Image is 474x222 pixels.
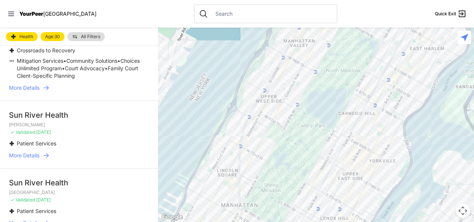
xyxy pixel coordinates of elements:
span: More Details [9,152,39,159]
span: • [63,58,66,64]
span: [GEOGRAPHIC_DATA] [43,10,97,17]
span: More Details [9,84,39,92]
a: Open this area in Google Maps (opens a new window) [160,212,184,222]
a: All Filters [67,32,105,41]
a: Age:30 [41,32,64,41]
img: Google [160,212,184,222]
span: ✓ Validated [10,129,35,135]
input: Search [211,10,332,18]
span: ✓ Validated [10,197,35,203]
span: Crossroads to Recovery [17,47,75,53]
a: Health [6,32,38,41]
a: More Details [9,84,149,92]
span: Court Advocacy [65,65,105,71]
a: Quick Exit [435,9,467,18]
span: Health [19,34,33,39]
span: Patient Services [17,140,56,147]
div: Sun River Health [9,178,149,188]
p: [GEOGRAPHIC_DATA] [9,189,149,195]
span: [DATE] [36,129,51,135]
span: YourPeer [19,10,43,17]
span: Mitigation Services [17,58,63,64]
span: [DATE] [36,197,51,203]
span: All Filters [81,34,100,39]
div: Sun River Health [9,110,149,120]
p: [PERSON_NAME] [9,122,149,128]
span: Quick Exit [435,11,456,17]
span: • [105,65,108,71]
span: Age: 30 [45,34,60,39]
span: • [117,58,120,64]
button: Map camera controls [455,203,470,218]
a: More Details [9,152,149,159]
a: YourPeer[GEOGRAPHIC_DATA] [19,12,97,16]
span: Community Solutions [66,58,117,64]
span: • [62,65,65,71]
span: Patient Services [17,208,56,214]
